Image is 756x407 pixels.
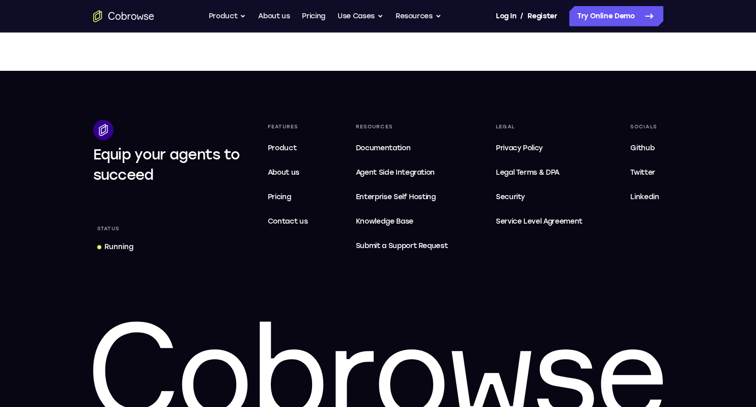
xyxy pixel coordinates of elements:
div: Resources [352,120,452,134]
a: Go to the home page [93,10,154,22]
button: Use Cases [338,6,383,26]
button: Product [209,6,246,26]
a: Security [492,187,586,207]
span: About us [268,168,299,177]
a: Service Level Agreement [492,211,586,232]
div: Features [264,120,312,134]
span: Contact us [268,217,308,226]
a: Linkedin [626,187,663,207]
a: Submit a Support Request [352,236,452,256]
a: Github [626,138,663,158]
span: Submit a Support Request [356,240,448,252]
span: Documentation [356,144,410,152]
a: Twitter [626,162,663,183]
a: Product [264,138,312,158]
a: Documentation [352,138,452,158]
a: Log In [496,6,516,26]
a: Knowledge Base [352,211,452,232]
span: Privacy Policy [496,144,543,152]
span: Enterprise Self Hosting [356,191,448,203]
a: Contact us [264,211,312,232]
span: Product [268,144,297,152]
a: Running [93,238,137,256]
a: Agent Side Integration [352,162,452,183]
span: Knowledge Base [356,217,413,226]
div: Running [104,242,133,252]
div: Legal [492,120,586,134]
span: Linkedin [630,193,659,201]
span: Pricing [268,193,291,201]
span: Service Level Agreement [496,215,582,228]
span: Security [496,193,525,201]
a: Enterprise Self Hosting [352,187,452,207]
div: Socials [626,120,663,134]
a: Try Online Demo [569,6,663,26]
a: Privacy Policy [492,138,586,158]
a: Pricing [302,6,325,26]
a: Register [527,6,557,26]
span: Agent Side Integration [356,167,448,179]
span: Legal Terms & DPA [496,168,559,177]
a: Legal Terms & DPA [492,162,586,183]
a: About us [258,6,290,26]
a: About us [264,162,312,183]
a: Pricing [264,187,312,207]
button: Resources [396,6,441,26]
span: Github [630,144,654,152]
span: / [520,10,523,22]
div: Status [93,222,124,236]
span: Twitter [630,168,655,177]
span: Equip your agents to succeed [93,146,240,183]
